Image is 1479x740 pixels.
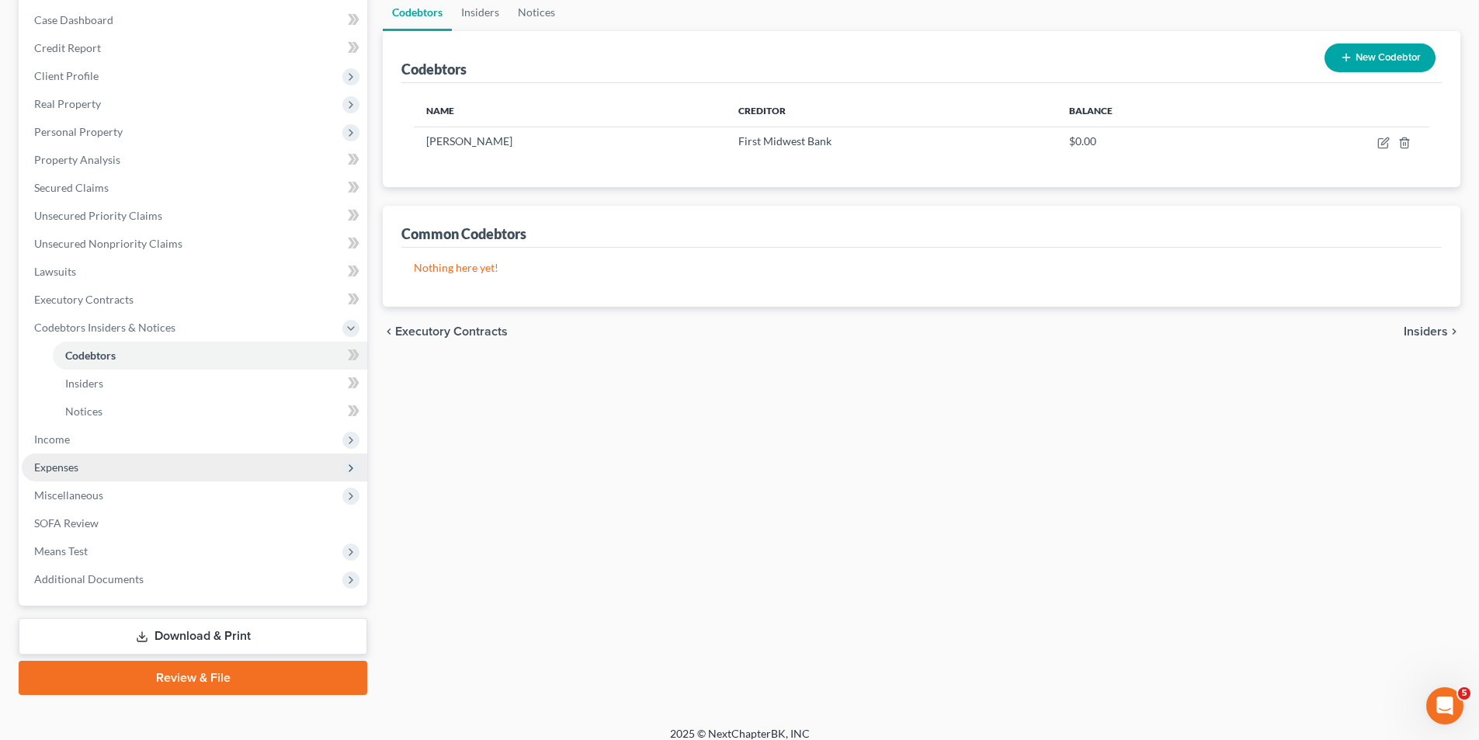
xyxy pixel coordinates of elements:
span: Personal Property [34,125,123,138]
a: Secured Claims [22,174,367,202]
span: Notices [65,405,102,418]
span: Credit Report [34,41,101,54]
a: Case Dashboard [22,6,367,34]
span: Secured Claims [34,181,109,194]
i: chevron_right [1448,325,1460,338]
span: Name [426,105,454,116]
a: Unsecured Nonpriority Claims [22,230,367,258]
span: Income [34,433,70,446]
a: Insiders [53,370,367,398]
span: Unsecured Priority Claims [34,209,162,222]
span: First Midwest Bank [738,134,832,148]
span: 5 [1458,687,1470,700]
span: Additional Documents [34,572,144,585]
a: Property Analysis [22,146,367,174]
span: Client Profile [34,69,99,82]
span: Unsecured Nonpriority Claims [34,237,182,250]
button: Insiders chevron_right [1404,325,1460,338]
span: [PERSON_NAME] [426,134,512,148]
span: Codebtors Insiders & Notices [34,321,175,334]
a: Unsecured Priority Claims [22,202,367,230]
span: Lawsuits [34,265,76,278]
span: Insiders [1404,325,1448,338]
a: Download & Print [19,618,367,655]
span: Miscellaneous [34,488,103,502]
span: Real Property [34,97,101,110]
a: Codebtors [53,342,367,370]
span: $0.00 [1069,134,1096,148]
span: Means Test [34,544,88,558]
span: SOFA Review [34,516,99,530]
span: Creditor [738,105,786,116]
span: Property Analysis [34,153,120,166]
span: Codebtors [65,349,116,362]
a: Notices [53,398,367,426]
a: Review & File [19,661,367,695]
span: Case Dashboard [34,13,113,26]
span: Insiders [65,377,103,390]
a: Credit Report [22,34,367,62]
iframe: Intercom live chat [1426,687,1463,724]
i: chevron_left [383,325,395,338]
div: Common Codebtors [401,224,526,243]
button: chevron_left Executory Contracts [383,325,508,338]
div: Codebtors [401,60,467,78]
a: Lawsuits [22,258,367,286]
p: Nothing here yet! [414,260,1429,276]
span: Executory Contracts [395,325,508,338]
a: SOFA Review [22,509,367,537]
button: New Codebtor [1325,43,1436,72]
span: Expenses [34,460,78,474]
span: Executory Contracts [34,293,134,306]
span: Balance [1069,105,1113,116]
a: Executory Contracts [22,286,367,314]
